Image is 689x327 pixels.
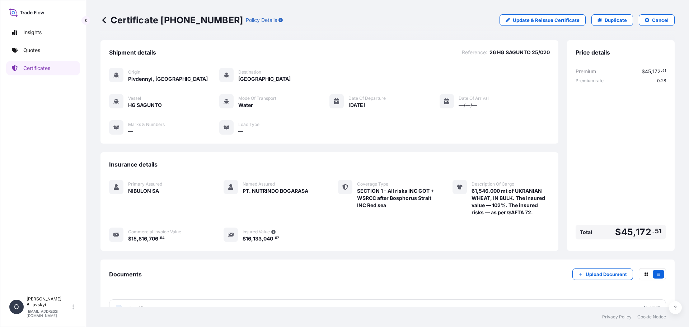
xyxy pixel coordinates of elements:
[253,236,262,241] span: 133
[459,95,489,101] span: Date of Arrival
[576,49,610,56] span: Price details
[243,187,308,195] span: PT. NUTRINDO BOGARASA
[139,236,147,241] span: 816
[109,161,158,168] span: Insurance details
[6,43,80,57] a: Quotes
[605,17,627,24] p: Duplicate
[348,95,386,101] span: Date of Departure
[238,95,276,101] span: Mode of Transport
[128,187,159,195] span: NIBULON SA
[357,181,388,187] span: Coverage Type
[489,49,550,56] span: 26 HG SAGUNTO 25/020
[27,309,71,318] p: [EMAIL_ADDRESS][DOMAIN_NAME]
[572,268,633,280] button: Upload Document
[657,78,666,84] span: 0.28
[639,14,675,26] button: Cancel
[655,229,662,233] span: 51
[6,61,80,75] a: Certificates
[243,236,246,241] span: $
[238,75,291,83] span: [GEOGRAPHIC_DATA]
[147,236,149,241] span: ,
[246,17,277,24] p: Policy Details
[652,69,661,74] span: 172
[238,122,259,127] span: Load Type
[576,78,604,84] span: Premium rate
[14,303,19,310] span: O
[137,236,139,241] span: ,
[160,237,165,239] span: 54
[513,17,580,24] p: Update & Reissue Certificate
[472,181,514,187] span: Description Of Cargo
[633,228,636,237] span: ,
[621,228,633,237] span: 45
[459,102,477,109] span: —/—/—
[586,271,627,278] p: Upload Document
[23,29,42,36] p: Insights
[643,305,660,312] div: [DATE]
[602,314,632,320] a: Privacy Policy
[128,229,181,235] span: Commercial Invoice Value
[238,102,253,109] span: Water
[238,128,243,135] span: —
[128,102,162,109] span: HG SAGUNTO
[128,75,208,83] span: Pivdennyi, [GEOGRAPHIC_DATA]
[652,17,669,24] p: Cancel
[263,236,273,241] span: 040
[128,305,154,312] span: Certificate
[262,236,263,241] span: ,
[128,236,131,241] span: $
[128,181,162,187] span: Primary Assured
[275,237,279,239] span: 67
[273,237,275,239] span: .
[243,181,275,187] span: Named Assured
[591,14,633,26] a: Duplicate
[645,69,651,74] span: 45
[238,69,261,75] span: Destination
[131,236,137,241] span: 15
[128,122,165,127] span: Marks & Numbers
[662,70,666,72] span: 51
[615,228,621,237] span: $
[348,102,365,109] span: [DATE]
[128,128,133,135] span: —
[636,228,651,237] span: 172
[652,229,654,233] span: .
[128,95,141,101] span: Vessel
[109,49,156,56] span: Shipment details
[100,14,243,26] p: Certificate [PHONE_NUMBER]
[23,65,50,72] p: Certificates
[109,299,666,318] a: PDFCertificate[DATE]
[661,70,662,72] span: .
[6,25,80,39] a: Insights
[462,49,487,56] span: Reference :
[159,237,160,239] span: .
[637,314,666,320] a: Cookie Notice
[251,236,253,241] span: ,
[23,47,40,54] p: Quotes
[651,69,652,74] span: ,
[500,14,586,26] a: Update & Reissue Certificate
[642,69,645,74] span: $
[246,236,251,241] span: 16
[27,296,71,308] p: [PERSON_NAME] Biliavskyi
[243,229,270,235] span: Insured Value
[472,187,550,216] span: 61,546.000 mt of UKRANIAN WHEAT, IN BULK. The insured value — 102%. The insured risks — as per GA...
[580,229,592,236] span: Total
[357,187,435,209] span: SECTION 1 - All risks INC GOT + WSRCC after Bosphorus Strait INC Red sea
[149,236,158,241] span: 706
[109,271,142,278] span: Documents
[576,68,596,75] span: Premium
[128,69,140,75] span: Origin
